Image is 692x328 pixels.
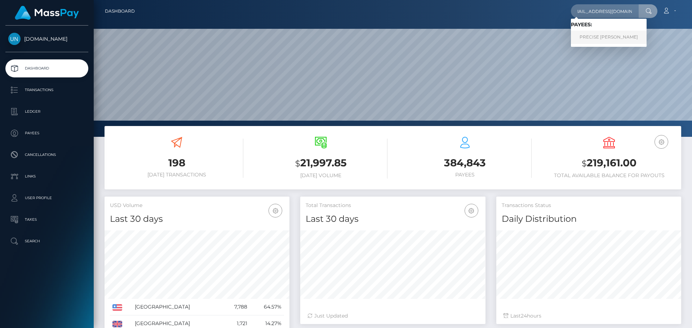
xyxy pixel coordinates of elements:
td: [GEOGRAPHIC_DATA] [132,299,223,315]
h4: Last 30 days [306,213,480,225]
a: Dashboard [5,59,88,77]
a: Search [5,232,88,250]
td: 64.57% [250,299,284,315]
a: Dashboard [105,4,135,19]
img: GB.png [112,321,122,327]
p: Payees [8,128,85,139]
input: Search... [571,4,639,18]
img: Unlockt.me [8,33,21,45]
h3: 219,161.00 [542,156,676,171]
h3: 198 [110,156,243,170]
a: PRECISE [PERSON_NAME] [571,31,647,44]
h6: Total Available Balance for Payouts [542,172,676,179]
h5: USD Volume [110,202,284,209]
h3: 21,997.85 [254,156,387,171]
img: MassPay Logo [15,6,79,20]
p: Ledger [8,106,85,117]
p: Dashboard [8,63,85,74]
h6: Payees [398,172,532,178]
h4: Daily Distribution [502,213,676,225]
span: [DOMAIN_NAME] [5,36,88,42]
a: Cancellations [5,146,88,164]
h6: [DATE] Transactions [110,172,243,178]
a: Payees [5,124,88,142]
p: Transactions [8,85,85,95]
h5: Total Transactions [306,202,480,209]
img: US.png [112,304,122,311]
small: $ [582,158,587,169]
a: Links [5,167,88,185]
a: Transactions [5,81,88,99]
div: Just Updated [307,312,478,320]
td: 7,788 [223,299,250,315]
p: Taxes [8,214,85,225]
p: Links [8,171,85,182]
h6: [DATE] Volume [254,172,387,179]
p: User Profile [8,193,85,203]
h6: Payees: [571,22,647,28]
h4: Last 30 days [110,213,284,225]
span: 24 [521,313,527,319]
div: Last hours [504,312,674,320]
a: Ledger [5,103,88,121]
small: $ [295,158,300,169]
p: Cancellations [8,149,85,160]
a: Taxes [5,211,88,229]
h5: Transactions Status [502,202,676,209]
h3: 384,843 [398,156,532,170]
a: User Profile [5,189,88,207]
p: Search [8,236,85,247]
